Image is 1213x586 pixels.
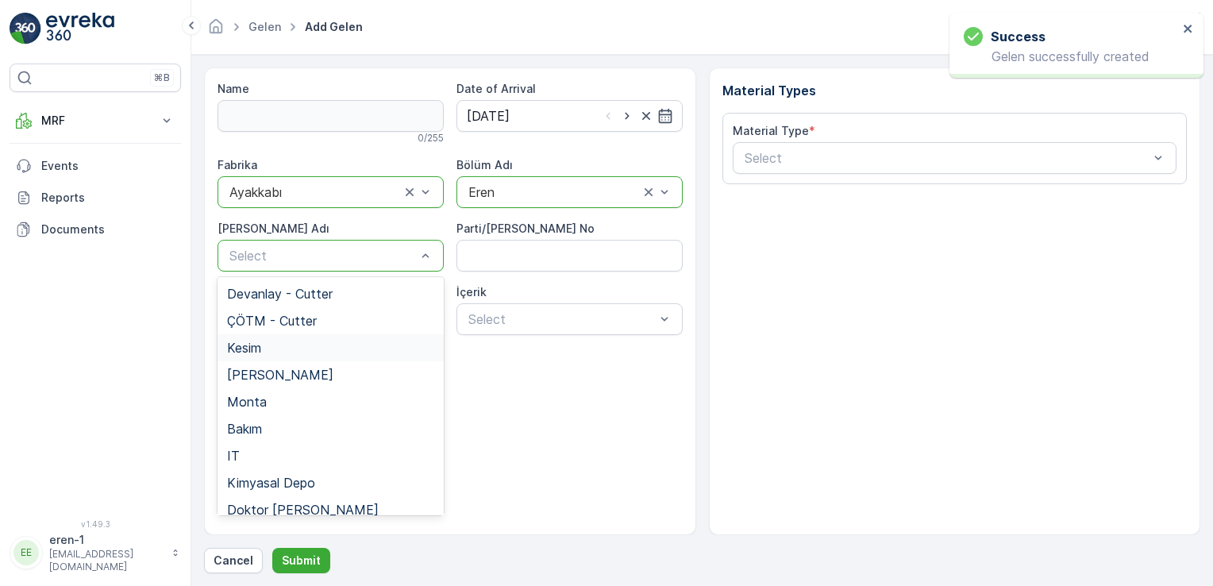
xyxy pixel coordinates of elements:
p: Material Types [722,81,1188,100]
p: ⌘B [154,71,170,84]
label: Name [218,82,249,95]
span: [PERSON_NAME] [227,368,333,382]
button: MRF [10,105,181,137]
a: Homepage [207,24,225,37]
a: Events [10,150,181,182]
label: Material Type [733,124,809,137]
p: MRF [41,113,149,129]
label: İçerik [456,285,487,299]
label: [PERSON_NAME] Adı [218,222,329,235]
span: Bakım [227,422,262,436]
p: Events [41,158,175,174]
span: Add Gelen [302,19,366,35]
span: ÇÖTM - Cutter [227,314,317,328]
span: Doktor [PERSON_NAME] [227,503,379,517]
div: EE [13,540,39,565]
a: Documents [10,214,181,245]
button: Cancel [204,548,263,573]
span: Devanlay - Cutter [227,287,333,301]
p: Documents [41,222,175,237]
img: logo_light-DOdMpM7g.png [46,13,114,44]
label: Date of Arrival [456,82,536,95]
p: Reports [41,190,175,206]
p: eren-1 [49,532,164,548]
button: EEeren-1[EMAIL_ADDRESS][DOMAIN_NAME] [10,532,181,573]
span: Kesim [227,341,261,355]
p: 0 / 255 [418,132,444,145]
span: Monta [227,395,267,409]
p: Cancel [214,553,253,569]
h3: Success [991,27,1045,46]
label: Fabrika [218,158,257,172]
img: logo [10,13,41,44]
p: Select [468,310,655,329]
p: Select [745,148,1149,168]
span: IT [227,449,240,463]
a: Gelen [248,20,281,33]
button: Submit [272,548,330,573]
label: Bölüm Adı [456,158,513,172]
label: Parti/[PERSON_NAME] No [456,222,595,235]
p: Gelen successfully created [964,49,1178,64]
p: Select [229,246,416,265]
input: dd/mm/yyyy [456,100,683,132]
span: Kimyasal Depo [227,476,315,490]
span: v 1.49.3 [10,519,181,529]
a: Reports [10,182,181,214]
p: Submit [282,553,321,569]
p: [EMAIL_ADDRESS][DOMAIN_NAME] [49,548,164,573]
button: close [1183,22,1194,37]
